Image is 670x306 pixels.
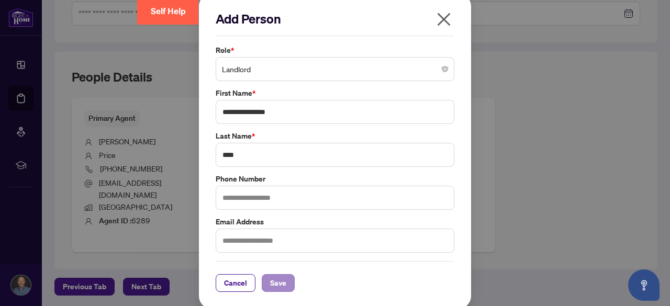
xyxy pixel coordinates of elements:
label: First Name [216,87,454,99]
span: Landlord [222,59,448,79]
label: Role [216,44,454,56]
span: close [435,11,452,28]
span: Self Help [151,6,186,16]
label: Last Name [216,130,454,142]
label: Phone Number [216,173,454,185]
span: Save [270,275,286,291]
button: Cancel [216,274,255,292]
button: Open asap [628,269,660,301]
h2: Add Person [216,10,454,27]
button: Save [262,274,295,292]
span: Cancel [224,275,247,291]
label: Email Address [216,216,454,228]
span: close-circle [442,66,448,72]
